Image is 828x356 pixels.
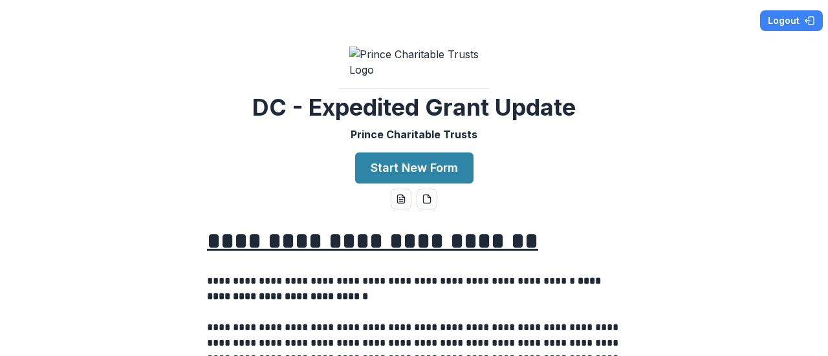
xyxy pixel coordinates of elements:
img: Prince Charitable Trusts Logo [349,47,479,78]
button: Start New Form [355,152,474,183]
p: Prince Charitable Trusts [351,127,477,142]
button: Logout [760,10,823,31]
button: pdf-download [417,189,437,209]
h2: DC - Expedited Grant Update [252,94,576,121]
button: word-download [391,189,411,209]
